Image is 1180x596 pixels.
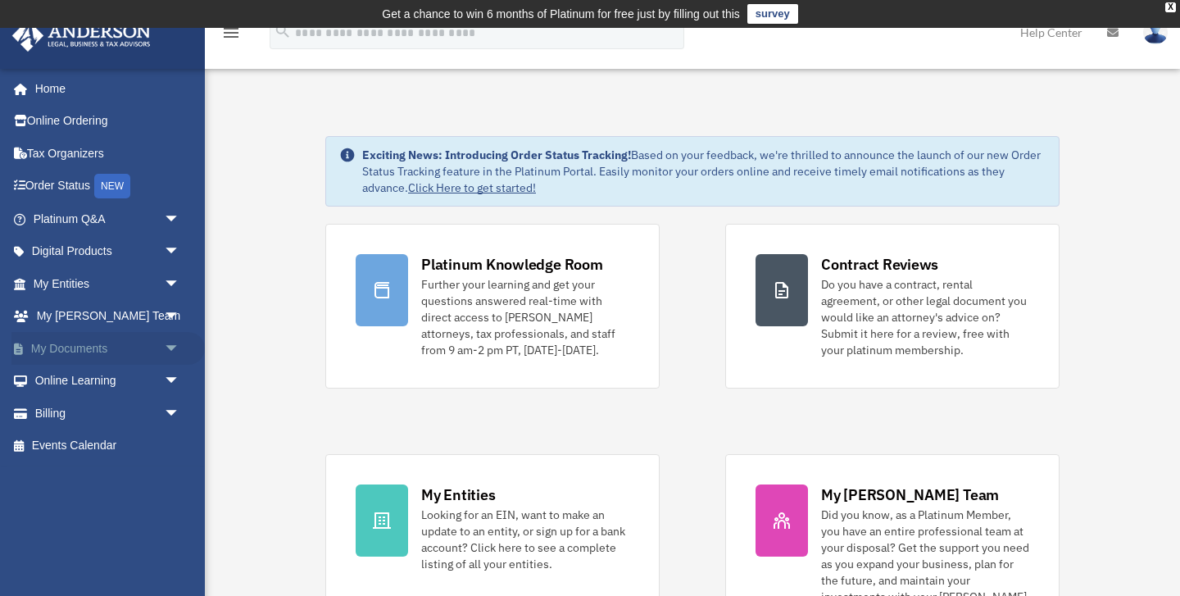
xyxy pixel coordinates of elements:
[421,485,495,505] div: My Entities
[1143,20,1168,44] img: User Pic
[164,365,197,398] span: arrow_drop_down
[274,22,292,40] i: search
[421,276,629,358] div: Further your learning and get your questions answered real-time with direct access to [PERSON_NAM...
[725,224,1060,389] a: Contract Reviews Do you have a contract, rental agreement, or other legal document you would like...
[408,180,536,195] a: Click Here to get started!
[11,105,205,138] a: Online Ordering
[164,300,197,334] span: arrow_drop_down
[821,276,1029,358] div: Do you have a contract, rental agreement, or other legal document you would like an attorney's ad...
[164,332,197,366] span: arrow_drop_down
[1165,2,1176,12] div: close
[382,4,740,24] div: Get a chance to win 6 months of Platinum for free just by filling out this
[11,267,205,300] a: My Entitiesarrow_drop_down
[164,267,197,301] span: arrow_drop_down
[362,148,631,162] strong: Exciting News: Introducing Order Status Tracking!
[7,20,156,52] img: Anderson Advisors Platinum Portal
[11,137,205,170] a: Tax Organizers
[164,202,197,236] span: arrow_drop_down
[11,72,197,105] a: Home
[11,300,205,333] a: My [PERSON_NAME] Teamarrow_drop_down
[11,365,205,398] a: Online Learningarrow_drop_down
[821,485,999,505] div: My [PERSON_NAME] Team
[94,174,130,198] div: NEW
[164,397,197,430] span: arrow_drop_down
[11,332,205,365] a: My Documentsarrow_drop_down
[421,254,603,275] div: Platinum Knowledge Room
[421,507,629,572] div: Looking for an EIN, want to make an update to an entity, or sign up for a bank account? Click her...
[362,147,1046,196] div: Based on your feedback, we're thrilled to announce the launch of our new Order Status Tracking fe...
[821,254,938,275] div: Contract Reviews
[11,202,205,235] a: Platinum Q&Aarrow_drop_down
[164,235,197,269] span: arrow_drop_down
[221,23,241,43] i: menu
[11,430,205,462] a: Events Calendar
[221,29,241,43] a: menu
[11,170,205,203] a: Order StatusNEW
[747,4,798,24] a: survey
[11,397,205,430] a: Billingarrow_drop_down
[325,224,660,389] a: Platinum Knowledge Room Further your learning and get your questions answered real-time with dire...
[11,235,205,268] a: Digital Productsarrow_drop_down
